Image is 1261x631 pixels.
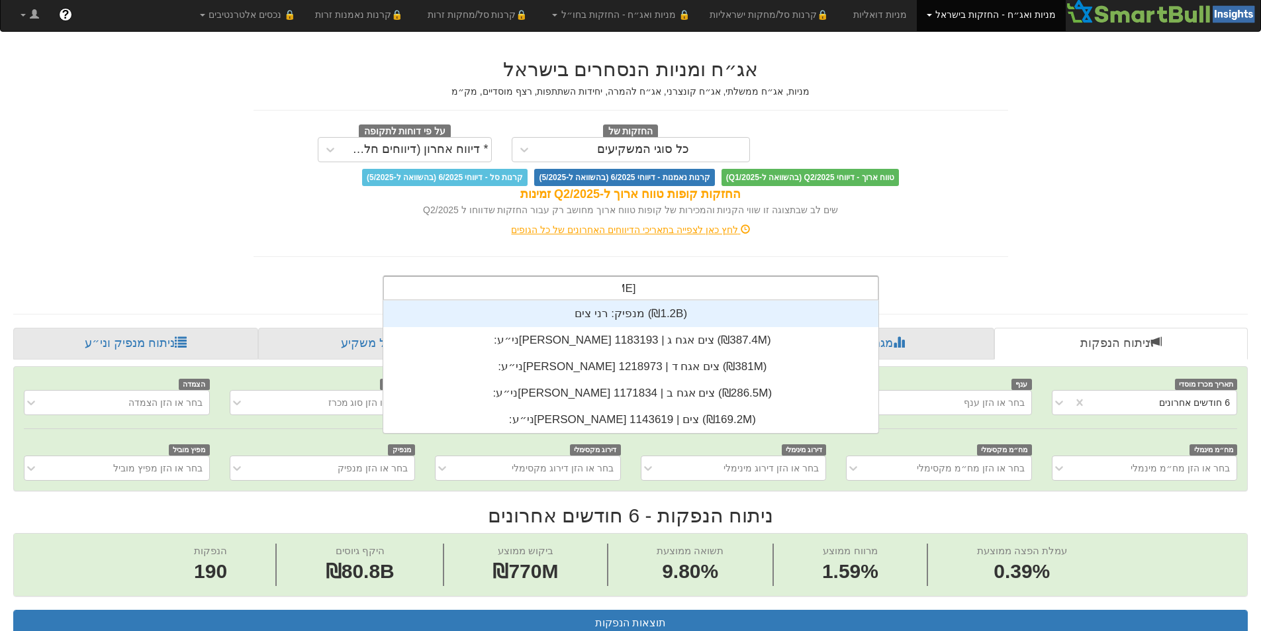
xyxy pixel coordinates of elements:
span: קרנות נאמנות - דיווחי 6/2025 (בהשוואה ל-5/2025) [534,169,714,186]
div: בחר או הזן מח״מ מקסימלי [917,461,1025,475]
div: החזקות קופות טווח ארוך ל-Q2/2025 זמינות [254,186,1008,203]
span: קרנות סל - דיווחי 6/2025 (בהשוואה ל-5/2025) [362,169,528,186]
div: בחר או הזן הצמדה [128,396,203,409]
div: ני״ע: ‏[PERSON_NAME] צים אגח ב | 1171834 ‎(₪286.5M)‎ [383,380,878,407]
span: היקף גיוסים [336,545,385,556]
div: 6 חודשים אחרונים [1159,396,1230,409]
span: החזקות של [603,124,659,139]
span: הצמדה [179,379,210,390]
span: תאריך מכרז מוסדי [1175,379,1237,390]
span: עמלת הפצה ממוצעת [977,545,1067,556]
span: דירוג מינימלי [782,444,827,456]
span: ₪770M [492,560,558,582]
span: מרווח ממוצע [823,545,877,556]
div: מנפיק: ‏רני צים ‎(₪1.2B)‎ [383,301,878,327]
div: * דיווח אחרון (דיווחים חלקיים) [346,143,489,156]
h3: תוצאות הנפקות [24,617,1237,629]
span: מח״מ מקסימלי [977,444,1032,456]
div: כל סוגי המשקיעים [597,143,689,156]
span: על פי דוחות לתקופה [359,124,451,139]
span: ביקוש ממוצע [498,545,553,556]
span: ₪80.8B [326,560,395,582]
a: ניתוח הנפקות [994,328,1248,360]
div: שים לב שבתצוגה זו שווי הקניות והמכירות של קופות טווח ארוך מחושב רק עבור החזקות שדווחו ל Q2/2025 [254,203,1008,217]
div: בחר או הזן מנפיק [338,461,408,475]
span: טווח ארוך - דיווחי Q2/2025 (בהשוואה ל-Q1/2025) [722,169,899,186]
span: סוג מכרז [380,379,416,390]
span: מפיץ מוביל [169,444,210,456]
a: ניתוח מנפיק וני״ע [13,328,258,360]
h5: מניות, אג״ח ממשלתי, אג״ח קונצרני, אג״ח להמרה, יחידות השתתפות, רצף מוסדיים, מק״מ [254,87,1008,97]
div: בחר או הזן מח״מ מינמלי [1131,461,1230,475]
span: 0.39% [977,558,1067,586]
h2: ניתוח הנפקות - 6 חודשים אחרונים [13,505,1248,526]
span: דירוג מקסימלי [570,444,621,456]
span: 190 [194,558,227,586]
h2: אג״ח ומניות הנסחרים בישראל [254,58,1008,80]
span: מח״מ מינמלי [1190,444,1237,456]
span: ? [62,8,69,21]
div: בחר או הזן סוג מכרז [328,396,408,409]
span: 1.59% [822,558,878,586]
span: ענף [1011,379,1032,390]
a: פרופיל משקיע [258,328,507,360]
div: בחר או הזן מפיץ מוביל [113,461,203,475]
div: ני״ע: ‏[PERSON_NAME] צים | 1143619 ‎(₪169.2M)‎ [383,407,878,433]
span: תשואה ממוצעת [657,545,724,556]
div: ני״ע: ‏[PERSON_NAME] צים אגח ד | 1218973 ‎(₪381M)‎ [383,354,878,380]
div: grid [383,301,878,433]
div: בחר או הזן דירוג מקסימלי [512,461,614,475]
div: לחץ כאן לצפייה בתאריכי הדיווחים האחרונים של כל הגופים [244,223,1018,236]
span: מנפיק [388,444,415,456]
div: בחר או הזן ענף [964,396,1025,409]
div: בחר או הזן דירוג מינימלי [724,461,819,475]
div: ני״ע: ‏[PERSON_NAME] צים אגח ג | 1183193 ‎(₪387.4M)‎ [383,327,878,354]
span: 9.80% [657,558,724,586]
span: הנפקות [194,545,227,556]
